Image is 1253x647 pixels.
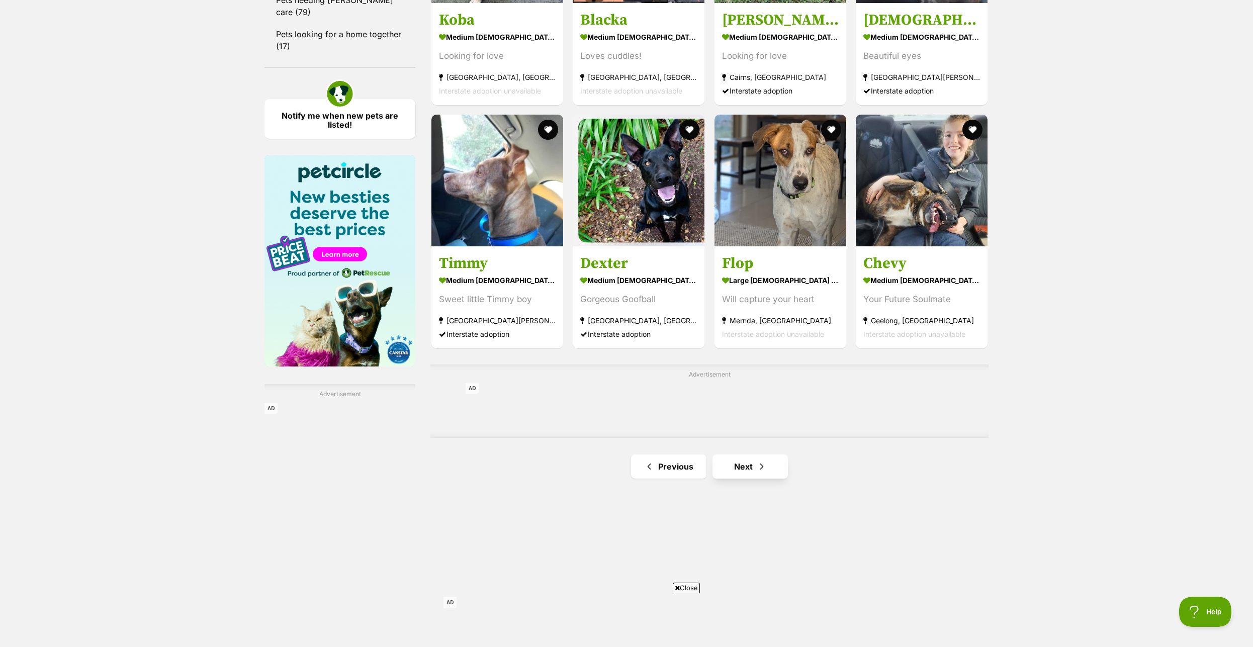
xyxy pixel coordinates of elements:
span: Interstate adoption unavailable [439,86,541,95]
img: Timmy - Kelpie Dog [431,115,563,246]
span: Interstate adoption unavailable [580,86,682,95]
button: favourite [962,120,982,140]
strong: medium [DEMOGRAPHIC_DATA] Dog [863,30,980,44]
a: Previous page [631,454,706,479]
a: Pets looking for a home together (17) [264,24,415,57]
span: AD [443,597,457,608]
strong: medium [DEMOGRAPHIC_DATA] Dog [580,273,697,288]
img: Dexter - Australian Kelpie Dog [573,115,704,246]
span: AD [264,403,278,414]
h3: Dexter [580,254,697,273]
span: AD [466,383,479,394]
iframe: Advertisement [443,597,810,642]
iframe: Help Scout Beacon - Open [1179,597,1233,627]
img: Flop - Bull Arab Dog [714,115,846,246]
div: Looking for love [439,49,556,63]
h3: Flop [722,254,839,273]
span: Close [673,583,700,593]
a: [PERSON_NAME] medium [DEMOGRAPHIC_DATA] Dog Looking for love Cairns, [GEOGRAPHIC_DATA] Interstate... [714,3,846,105]
h3: Blacka [580,11,697,30]
img: Chevy - Staffordshire Bull Terrier Dog [856,115,988,246]
strong: medium [DEMOGRAPHIC_DATA] Dog [722,30,839,44]
button: favourite [538,120,558,140]
div: Your Future Soulmate [863,293,980,306]
strong: [GEOGRAPHIC_DATA], [GEOGRAPHIC_DATA] [439,70,556,84]
div: Advertisement [430,364,989,438]
a: Next page [712,454,788,479]
div: Interstate adoption [863,84,980,98]
strong: medium [DEMOGRAPHIC_DATA] Dog [580,30,697,44]
h3: [PERSON_NAME] [722,11,839,30]
strong: medium [DEMOGRAPHIC_DATA] Dog [439,273,556,288]
strong: large [DEMOGRAPHIC_DATA] Dog [722,273,839,288]
h3: Koba [439,11,556,30]
strong: Mernda, [GEOGRAPHIC_DATA] [722,314,839,327]
h3: Timmy [439,254,556,273]
div: Gorgeous Goofball [580,293,697,306]
div: Loves cuddles! [580,49,697,63]
h3: [DEMOGRAPHIC_DATA] [863,11,980,30]
a: [DEMOGRAPHIC_DATA] medium [DEMOGRAPHIC_DATA] Dog Beautiful eyes [GEOGRAPHIC_DATA][PERSON_NAME][GE... [856,3,988,105]
strong: [GEOGRAPHIC_DATA], [GEOGRAPHIC_DATA] [580,70,697,84]
a: Flop large [DEMOGRAPHIC_DATA] Dog Will capture your heart Mernda, [GEOGRAPHIC_DATA] Interstate ad... [714,246,846,348]
div: Will capture your heart [722,293,839,306]
strong: medium [DEMOGRAPHIC_DATA] Dog [863,273,980,288]
strong: [GEOGRAPHIC_DATA][PERSON_NAME][GEOGRAPHIC_DATA] [863,70,980,84]
div: Looking for love [722,49,839,63]
a: Koba medium [DEMOGRAPHIC_DATA] Dog Looking for love [GEOGRAPHIC_DATA], [GEOGRAPHIC_DATA] Intersta... [431,3,563,105]
a: Chevy medium [DEMOGRAPHIC_DATA] Dog Your Future Soulmate Geelong, [GEOGRAPHIC_DATA] Interstate ad... [856,246,988,348]
span: Interstate adoption unavailable [722,330,824,338]
a: Dexter medium [DEMOGRAPHIC_DATA] Dog Gorgeous Goofball [GEOGRAPHIC_DATA], [GEOGRAPHIC_DATA] Inter... [573,246,704,348]
a: Notify me when new pets are listed! [264,99,415,139]
a: Blacka medium [DEMOGRAPHIC_DATA] Dog Loves cuddles! [GEOGRAPHIC_DATA], [GEOGRAPHIC_DATA] Intersta... [573,3,704,105]
button: favourite [821,120,841,140]
div: Beautiful eyes [863,49,980,63]
nav: Pagination [430,454,989,479]
div: Interstate adoption [722,84,839,98]
span: Interstate adoption unavailable [863,330,965,338]
div: Interstate adoption [580,327,697,341]
div: Sweet little Timmy boy [439,293,556,306]
strong: Cairns, [GEOGRAPHIC_DATA] [722,70,839,84]
strong: medium [DEMOGRAPHIC_DATA] Dog [439,30,556,44]
strong: [GEOGRAPHIC_DATA], [GEOGRAPHIC_DATA] [580,314,697,327]
div: Interstate adoption [439,327,556,341]
img: Pet Circle promo banner [264,155,415,366]
button: favourite [680,120,700,140]
iframe: Advertisement [466,383,953,428]
a: Timmy medium [DEMOGRAPHIC_DATA] Dog Sweet little Timmy boy [GEOGRAPHIC_DATA][PERSON_NAME][GEOGRAP... [431,246,563,348]
strong: [GEOGRAPHIC_DATA][PERSON_NAME][GEOGRAPHIC_DATA] [439,314,556,327]
h3: Chevy [863,254,980,273]
strong: Geelong, [GEOGRAPHIC_DATA] [863,314,980,327]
